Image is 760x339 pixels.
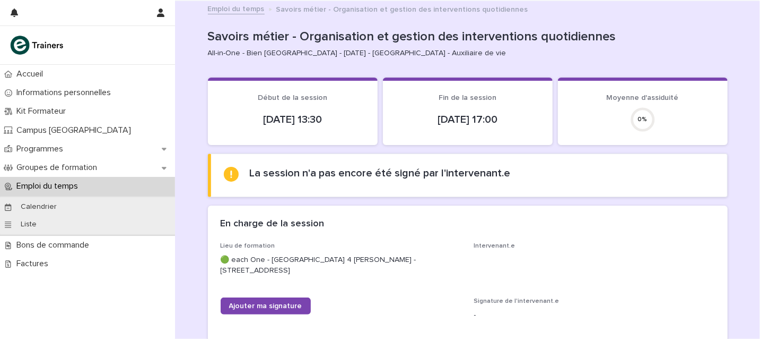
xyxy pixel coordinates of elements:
p: Kit Formateur [12,106,74,116]
div: 0 % [630,116,656,123]
p: Groupes de formation [12,163,106,173]
span: Lieu de formation [221,243,275,249]
p: [DATE] 17:00 [396,113,540,126]
p: Bons de commande [12,240,98,250]
span: Intervenant.e [474,243,516,249]
span: Signature de l'intervenant.e [474,298,560,304]
a: Ajouter ma signature [221,298,311,315]
p: Liste [12,220,45,229]
p: Calendrier [12,202,65,211]
p: - [474,310,715,321]
p: Campus [GEOGRAPHIC_DATA] [12,125,139,135]
span: Ajouter ma signature [229,302,302,310]
p: Emploi du temps [12,181,86,191]
a: Emploi du temps [208,2,265,14]
p: Accueil [12,69,51,79]
p: Savoirs métier - Organisation et gestion des interventions quotidiennes [208,29,723,45]
p: Factures [12,259,57,269]
span: Fin de la session [439,94,496,101]
p: 🟢 each One - [GEOGRAPHIC_DATA] 4 [PERSON_NAME] - [STREET_ADDRESS] [221,255,461,277]
p: All-in-One - Bien [GEOGRAPHIC_DATA] - [DATE] - [GEOGRAPHIC_DATA] - Auxiliaire de vie [208,49,719,58]
p: Programmes [12,144,72,154]
img: K0CqGN7SDeD6s4JG8KQk [8,35,67,56]
span: Moyenne d'assiduité [607,94,679,101]
h2: En charge de la session [221,218,325,230]
h2: La session n'a pas encore été signé par l'intervenant.e [249,167,510,180]
p: Informations personnelles [12,88,119,98]
p: Savoirs métier - Organisation et gestion des interventions quotidiennes [276,3,528,14]
span: Début de la session [258,94,327,101]
p: [DATE] 13:30 [221,113,365,126]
